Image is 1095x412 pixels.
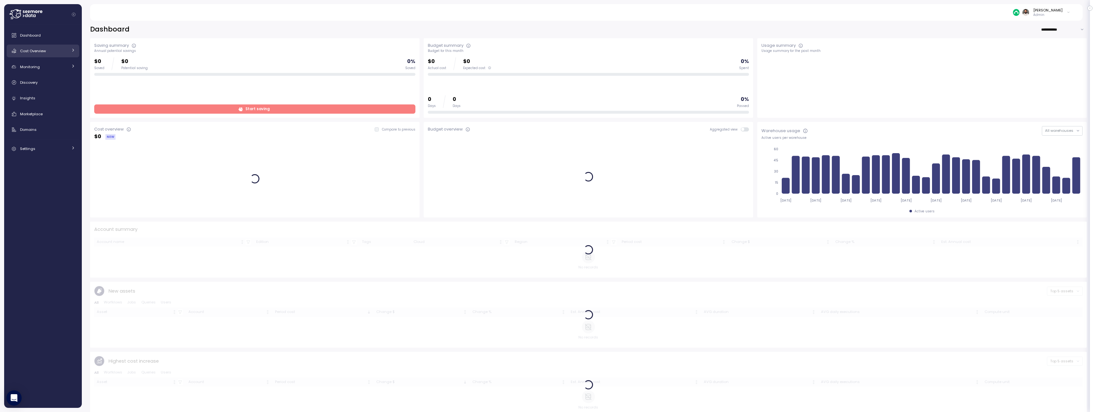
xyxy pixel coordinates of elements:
span: Expected cost [463,66,485,70]
p: $0 [428,57,446,66]
tspan: [DATE] [810,198,822,202]
div: Warehouse usage [761,128,800,134]
a: Cost Overview [7,45,79,57]
tspan: 45 [774,158,778,162]
tspan: [DATE] [780,198,791,202]
p: 0 % [741,57,749,66]
p: $0 [94,57,104,66]
tspan: [DATE] [991,198,1002,202]
tspan: [DATE] [931,198,942,202]
p: 0 % [407,57,415,66]
div: Budget overview [428,126,463,132]
tspan: 60 [774,147,778,151]
button: Collapse navigation [70,12,78,17]
tspan: [DATE] [1021,198,1033,202]
tspan: 15 [775,181,778,185]
a: Start saving [94,104,415,114]
tspan: 0 [776,192,778,196]
div: Saving summary [94,42,129,49]
tspan: [DATE] [901,198,912,202]
h2: Dashboard [90,25,130,34]
div: Budget summary [428,42,463,49]
span: All warehouses [1045,128,1073,133]
div: Active users per warehouse [761,136,1083,140]
a: Monitoring [7,60,79,73]
tspan: [DATE] [841,198,852,202]
span: Domains [20,127,37,132]
button: All warehouses [1042,126,1083,135]
tspan: [DATE] [961,198,972,202]
a: Discovery [7,76,79,89]
a: Insights [7,92,79,105]
img: ACg8ocLskjvUhBDgxtSFCRx4ztb74ewwa1VrVEuDBD_Ho1mrTsQB-QE=s96-c [1022,9,1029,16]
span: Discovery [20,80,38,85]
div: Passed [737,104,749,108]
span: Cost Overview [20,48,46,53]
a: Marketplace [7,108,79,120]
div: Days [453,104,461,108]
div: Saved [94,66,104,70]
a: Dashboard [7,29,79,42]
div: Potential saving [121,66,148,70]
div: Open Intercom Messenger [6,390,22,406]
p: 0 [428,95,436,104]
span: Dashboard [20,33,41,38]
p: $0 [463,57,491,66]
span: Settings [20,146,35,151]
span: Monitoring [20,64,40,69]
div: Usage summary for the past month [761,49,1083,53]
span: Marketplace [20,111,43,117]
span: Insights [20,96,35,101]
div: NEW [105,134,116,140]
p: Compare to previous [382,127,415,132]
p: Admin [1033,13,1063,17]
img: 687cba7b7af778e9efcde14e.PNG [1013,9,1020,16]
p: $0 [121,57,148,66]
a: Domains [7,123,79,136]
span: Start saving [245,105,270,113]
p: 0 [453,95,461,104]
span: Aggregated view [710,127,741,131]
p: $ 0 [94,132,101,141]
tspan: 30 [774,169,778,174]
div: Saved [405,66,415,70]
div: Spent [739,66,749,70]
div: Budget for this month [428,49,749,53]
div: [PERSON_NAME] [1033,8,1063,13]
p: 0 % [741,95,749,104]
div: Actual cost [428,66,446,70]
tspan: [DATE] [871,198,882,202]
div: Days [428,104,436,108]
div: Cost overview [94,126,124,132]
div: Usage summary [761,42,796,49]
div: Active users [915,209,935,214]
a: Settings [7,142,79,155]
tspan: [DATE] [1051,198,1063,202]
div: Annual potential savings [94,49,415,53]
